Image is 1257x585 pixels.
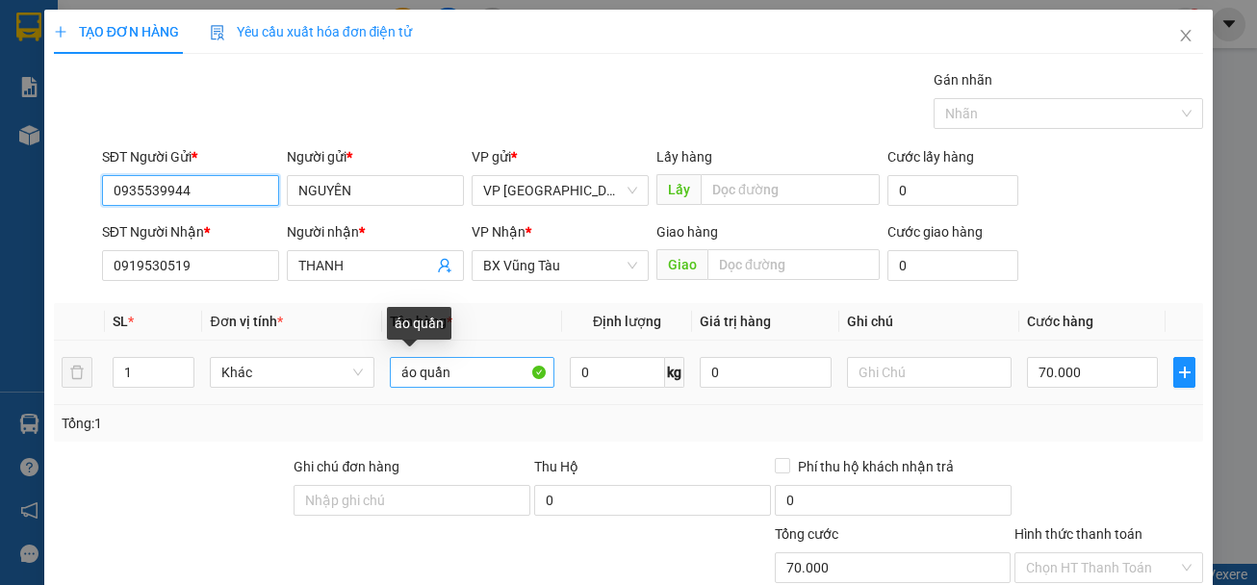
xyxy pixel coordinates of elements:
li: VP VP [GEOGRAPHIC_DATA] xe Limousine [10,104,133,167]
span: TẠO ĐƠN HÀNG [54,24,179,39]
div: SĐT Người Nhận [102,221,279,242]
span: Yêu cầu xuất hóa đơn điện tử [210,24,413,39]
span: user-add [437,258,452,273]
img: icon [210,25,225,40]
label: Ghi chú đơn hàng [294,459,399,474]
label: Hình thức thanh toán [1014,526,1142,542]
span: plus [54,25,67,38]
span: Cước hàng [1027,314,1093,329]
li: VP BX Tuy Hoà [133,104,256,125]
div: áo quần [387,307,451,340]
input: VD: Bàn, Ghế [390,357,554,388]
button: Close [1159,10,1213,64]
span: SL [113,314,128,329]
input: Dọc đường [701,174,880,205]
th: Ghi chú [839,303,1019,341]
label: Cước lấy hàng [887,149,974,165]
span: close [1178,28,1193,43]
label: Gán nhãn [934,72,992,88]
button: plus [1173,357,1195,388]
span: environment [133,129,146,142]
span: Lấy hàng [656,149,712,165]
span: Tổng cước [775,526,838,542]
input: Dọc đường [707,249,880,280]
input: Cước lấy hàng [887,175,1018,206]
span: Giao hàng [656,224,718,240]
input: Ghi Chú [847,357,1012,388]
input: Ghi chú đơn hàng [294,485,530,516]
span: BX Vũng Tàu [483,251,637,280]
label: Cước giao hàng [887,224,983,240]
li: Cúc Tùng Limousine [10,10,279,82]
span: Giao [656,249,707,280]
input: 0 [700,357,832,388]
span: Lấy [656,174,701,205]
span: kg [665,357,684,388]
div: Người nhận [287,221,464,242]
span: Phí thu hộ khách nhận trả [790,456,962,477]
span: Định lượng [593,314,661,329]
span: Giá trị hàng [700,314,771,329]
span: VP Nhận [472,224,526,240]
div: Người gửi [287,146,464,167]
div: VP gửi [472,146,649,167]
span: Đơn vị tính [210,314,282,329]
span: Khác [221,358,363,387]
input: Cước giao hàng [887,250,1018,281]
span: VP Nha Trang xe Limousine [483,176,637,205]
button: delete [62,357,92,388]
div: Tổng: 1 [62,413,487,434]
div: SĐT Người Gửi [102,146,279,167]
span: plus [1174,365,1194,380]
span: Thu Hộ [534,459,578,474]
